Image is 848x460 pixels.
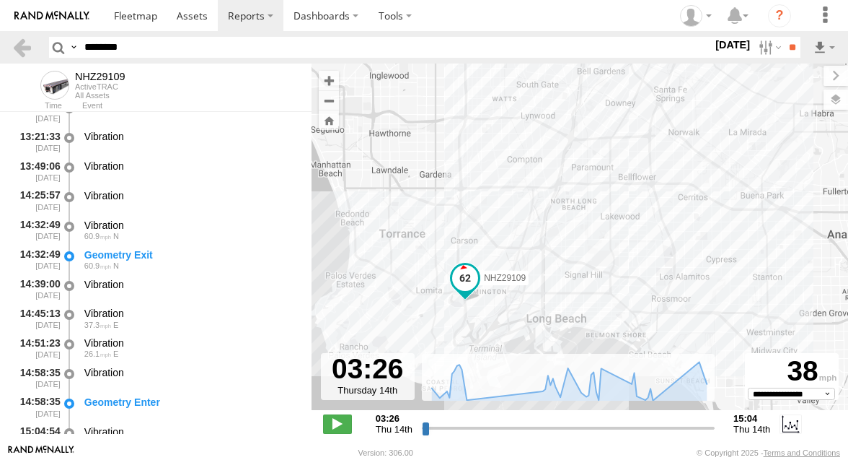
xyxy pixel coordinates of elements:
div: Version: 306.00 [358,448,413,457]
div: 13:21:33 [DATE] [12,128,62,155]
span: 37.3 [84,321,111,329]
label: Search Query [68,37,79,58]
span: 60.9 [84,261,111,270]
div: Vibration [84,337,298,350]
div: Vibration [84,130,298,143]
div: Time [12,103,62,110]
div: 14:39:00 [DATE] [12,276,62,303]
div: Geometry Exit [84,248,298,261]
button: Zoom Home [319,110,339,130]
div: Vibration [84,366,298,379]
div: Vibration [84,219,298,232]
strong: 15:04 [733,413,770,424]
div: Vibration [84,307,298,320]
span: NHZ29109 [484,272,526,282]
div: 14:58:35 [DATE] [12,364,62,391]
a: Back to previous Page [12,37,32,58]
label: Play/Stop [323,415,352,433]
div: All Assets [75,91,125,100]
div: 38 [747,355,836,388]
button: Zoom out [319,90,339,110]
div: Geometry Enter [84,396,298,409]
div: ActiveTRAC [75,82,125,91]
div: © Copyright 2025 - [697,448,840,457]
a: Visit our Website [8,446,74,460]
label: Search Filter Options [753,37,784,58]
strong: 03:26 [376,413,412,424]
label: [DATE] [712,37,753,53]
div: 14:51:23 [DATE] [12,334,62,361]
div: 14:58:35 [DATE] [12,394,62,420]
span: Heading: 108 [113,321,118,329]
span: Thu 14th Aug 2025 [733,424,770,435]
div: 14:32:49 [DATE] [12,217,62,243]
div: 13:49:06 [DATE] [12,157,62,184]
div: Event [82,103,312,110]
div: NHZ29109 - View Asset History [75,71,125,82]
span: Heading: 351 [113,261,119,270]
div: Vibration [84,278,298,291]
img: rand-logo.svg [14,11,89,21]
div: 14:25:57 [DATE] [12,187,62,214]
span: 60.9 [84,232,111,240]
a: Terms and Conditions [764,448,840,457]
div: 14:45:13 [DATE] [12,305,62,332]
span: Heading: 93 [113,350,118,358]
div: 15:04:54 [DATE] [12,423,62,450]
span: Heading: 351 [113,232,119,240]
div: Vibration [84,160,298,173]
label: Export results as... [812,37,836,58]
button: Zoom in [319,71,339,90]
span: Thu 14th Aug 2025 [376,424,412,435]
i: ? [768,4,791,27]
div: Vibration [84,189,298,202]
div: Zulema McIntosch [675,5,717,27]
span: 26.1 [84,350,111,358]
div: Vibration [84,425,298,438]
div: 14:32:49 [DATE] [12,246,62,273]
div: 12:40:27 [DATE] [12,99,62,126]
